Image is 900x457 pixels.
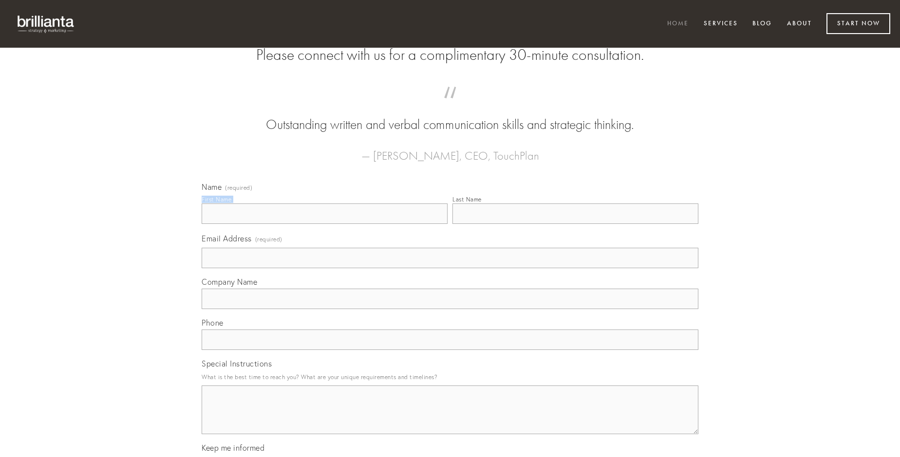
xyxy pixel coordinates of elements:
[452,196,482,203] div: Last Name
[202,277,257,287] span: Company Name
[746,16,778,32] a: Blog
[10,10,83,38] img: brillianta - research, strategy, marketing
[217,134,683,165] figcaption: — [PERSON_NAME], CEO, TouchPlan
[202,234,252,243] span: Email Address
[697,16,744,32] a: Services
[202,46,698,64] h2: Please connect with us for a complimentary 30-minute consultation.
[781,16,818,32] a: About
[202,443,264,453] span: Keep me informed
[202,359,272,368] span: Special Instructions
[217,96,683,115] span: “
[202,370,698,384] p: What is the best time to reach you? What are your unique requirements and timelines?
[202,182,222,192] span: Name
[202,196,231,203] div: First Name
[225,185,252,191] span: (required)
[826,13,890,34] a: Start Now
[255,233,282,246] span: (required)
[217,96,683,134] blockquote: Outstanding written and verbal communication skills and strategic thinking.
[202,318,224,328] span: Phone
[661,16,695,32] a: Home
